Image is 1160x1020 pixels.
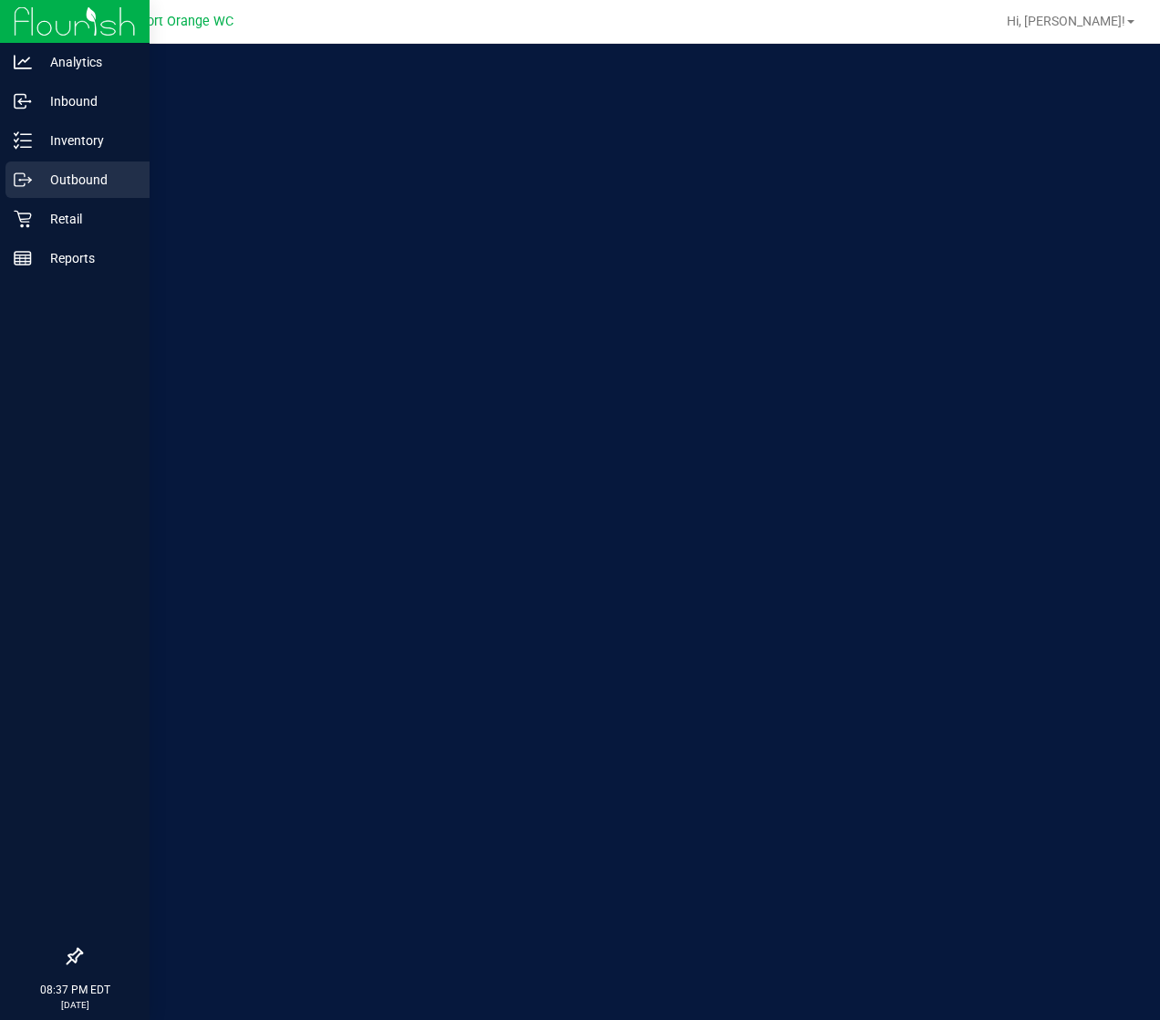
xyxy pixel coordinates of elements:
[14,249,32,267] inline-svg: Reports
[14,171,32,189] inline-svg: Outbound
[14,131,32,150] inline-svg: Inventory
[14,53,32,71] inline-svg: Analytics
[32,51,141,73] p: Analytics
[1007,14,1125,28] span: Hi, [PERSON_NAME]!
[8,998,141,1012] p: [DATE]
[139,14,233,29] span: Port Orange WC
[14,92,32,110] inline-svg: Inbound
[32,247,141,269] p: Reports
[32,130,141,151] p: Inventory
[32,169,141,191] p: Outbound
[32,90,141,112] p: Inbound
[8,982,141,998] p: 08:37 PM EDT
[32,208,141,230] p: Retail
[14,210,32,228] inline-svg: Retail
